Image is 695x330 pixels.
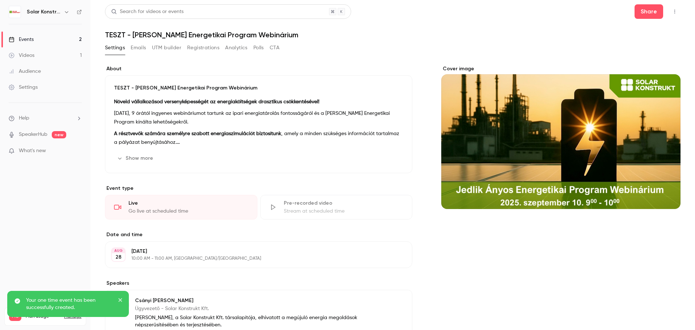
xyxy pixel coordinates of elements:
[105,65,412,72] label: About
[284,208,404,215] div: Stream at scheduled time
[253,42,264,54] button: Polls
[131,42,146,54] button: Emails
[19,147,46,155] span: What's new
[131,256,374,262] p: 10:00 AM - 11:00 AM, [GEOGRAPHIC_DATA]/[GEOGRAPHIC_DATA]
[105,185,412,192] p: Event type
[152,42,181,54] button: UTM builder
[112,248,125,253] div: AUG
[105,231,412,238] label: Date and time
[114,109,403,126] p: [DATE], 9 órától ingyenes webináriumot tartunk az ipari energiatárolás fontosságáról és a [PERSON...
[115,254,122,261] p: 28
[105,30,681,39] h1: TESZT - [PERSON_NAME] Energetikai Program Webinárium
[9,84,38,91] div: Settings
[187,42,219,54] button: Registrations
[9,52,34,59] div: Videos
[52,131,66,138] span: new
[9,36,34,43] div: Events
[105,42,125,54] button: Settings
[114,99,319,104] strong: Növeld vállalkozásod versenyképességét az energiaköltségek drasztikus csökkentésével!
[19,131,47,138] a: SpeakerHub
[260,195,413,220] div: Pre-recorded videoStream at scheduled time
[9,6,21,18] img: Solar Konstrukt Kft.
[284,200,404,207] div: Pre-recorded video
[9,68,41,75] div: Audience
[225,42,248,54] button: Analytics
[118,297,123,305] button: close
[441,65,681,72] label: Cover image
[129,208,248,215] div: Go live at scheduled time
[270,42,279,54] button: CTA
[114,153,157,164] button: Show more
[105,195,257,220] div: LiveGo live at scheduled time
[135,297,365,304] p: Csányi [PERSON_NAME]
[131,248,374,255] p: [DATE]
[9,114,82,122] li: help-dropdown-opener
[635,4,663,19] button: Share
[26,297,113,311] p: Your one time event has been successfully created.
[27,8,61,16] h6: Solar Konstrukt Kft.
[105,280,412,287] label: Speakers
[129,200,248,207] div: Live
[111,8,184,16] div: Search for videos or events
[135,305,365,312] p: Ügyvezető - Solar Konstrukt Kft.
[114,84,403,92] p: TESZT - [PERSON_NAME] Energetikai Program Webinárium
[19,114,29,122] span: Help
[114,131,281,136] strong: A résztvevők számára személyre szabott energiaszimulációt biztosítunk
[114,129,403,147] p: , amely a minden szükséges információt tartalmaz a pályázat benyújtásához.
[441,65,681,209] section: Cover image
[135,314,365,329] p: [PERSON_NAME], a Solar Konstrukt Kft. társalapítója, elhivatott a megújuló energia megoldások nép...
